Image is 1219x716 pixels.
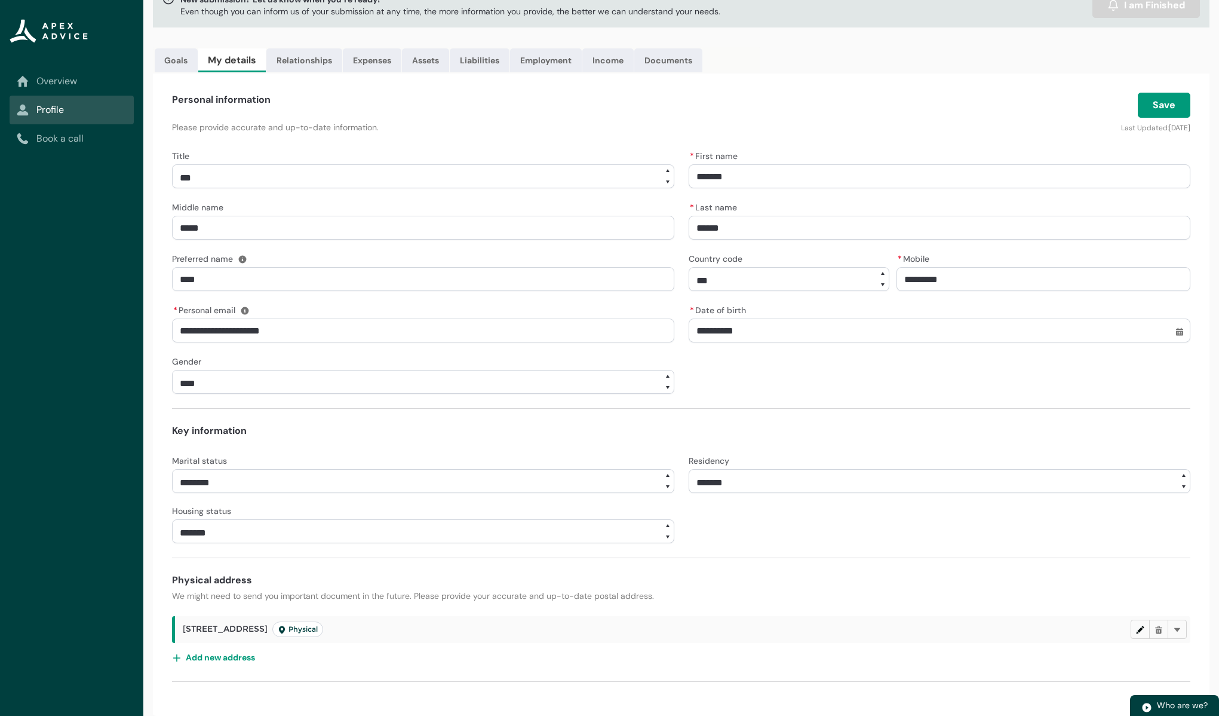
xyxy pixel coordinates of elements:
label: Middle name [172,199,228,213]
h4: Personal information [172,93,271,107]
a: Expenses [343,48,401,72]
a: Liabilities [450,48,509,72]
span: Physical [278,625,318,634]
span: Marital status [172,455,227,466]
lightning-badge: Address Type [272,622,323,637]
label: Last name [689,199,742,213]
a: My details [198,48,266,72]
span: Country code [689,253,742,264]
a: Income [582,48,634,72]
a: Employment [510,48,582,72]
span: Housing status [172,506,231,516]
span: Gender [172,356,201,367]
label: Mobile [896,250,934,265]
abbr: required [690,202,694,213]
button: More [1168,620,1187,639]
h4: Physical address [172,573,1190,588]
span: Residency [689,455,729,466]
h4: Key information [172,424,1190,438]
p: Please provide accurate and up-to-date information. [172,121,846,133]
lightning-formatted-date-time: [DATE] [1169,123,1190,133]
img: play.svg [1141,702,1152,713]
label: Date of birth [689,302,751,316]
span: Who are we? [1157,700,1208,711]
span: [STREET_ADDRESS] [183,622,323,637]
abbr: required [898,253,902,264]
label: First name [689,148,742,162]
label: Personal email [172,302,240,316]
a: Profile [17,103,127,117]
a: Relationships [266,48,342,72]
p: We might need to send you important document in the future. Please provide your accurate and up-t... [172,590,1190,602]
button: Add new address [172,648,256,667]
button: Delete [1149,620,1168,639]
span: Title [172,151,189,161]
button: Edit [1131,620,1150,639]
nav: Sub page [10,67,134,153]
abbr: required [690,151,694,161]
label: Preferred name [172,250,238,265]
a: Goals [155,48,198,72]
a: Overview [17,74,127,88]
a: Documents [634,48,702,72]
abbr: required [690,305,694,316]
img: Apex Advice Group [10,19,88,43]
a: Assets [402,48,449,72]
p: Even though you can inform us of your submission at any time, the more information you provide, t... [180,5,720,17]
button: Save [1138,93,1190,118]
lightning-formatted-text: Last Updated: [1121,123,1169,133]
abbr: required [173,305,177,316]
a: Book a call [17,131,127,146]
